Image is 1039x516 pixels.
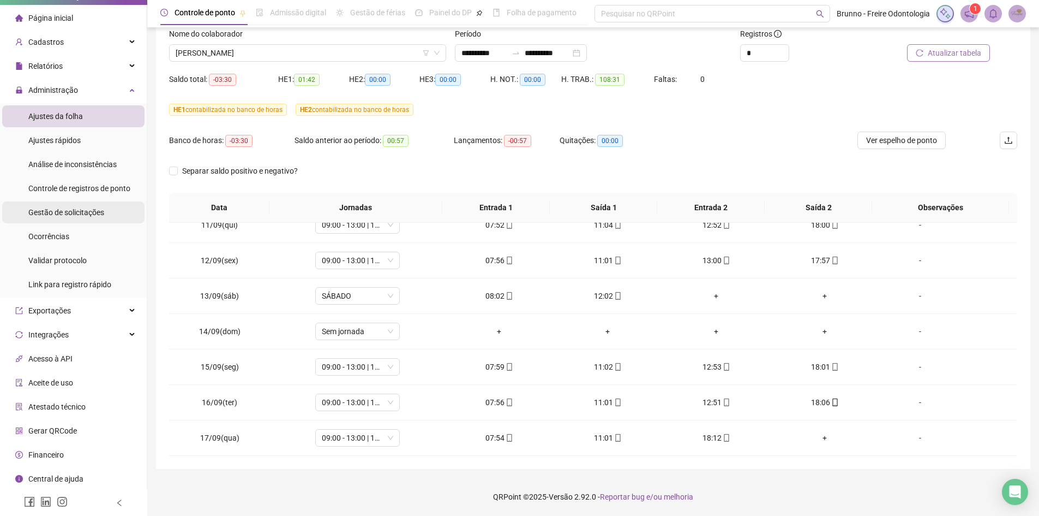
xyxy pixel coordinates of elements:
[613,434,622,442] span: mobile
[57,496,68,507] span: instagram
[225,135,253,147] span: -03:30
[423,50,429,56] span: filter
[15,475,23,483] span: info-circle
[116,499,123,507] span: left
[562,219,653,231] div: 11:04
[916,49,923,57] span: reload
[336,9,344,16] span: sun
[700,75,705,84] span: 0
[294,74,320,86] span: 01:42
[15,62,23,70] span: file
[837,8,930,20] span: Brunno - Freire Odontologia
[907,44,990,62] button: Atualizar tabela
[176,45,440,61] span: ANA LUIZA MARTINS GOMES
[147,478,1039,516] footer: QRPoint © 2025 - 2.92.0 -
[202,398,237,407] span: 16/09(ter)
[15,14,23,22] span: home
[169,134,295,147] div: Banco de horas:
[562,432,653,444] div: 11:01
[779,325,870,337] div: +
[28,426,77,435] span: Gerar QRCode
[322,323,393,340] span: Sem jornada
[722,399,730,406] span: mobile
[562,361,653,373] div: 11:02
[350,8,405,17] span: Gestão de férias
[562,254,653,266] div: 11:01
[866,134,937,146] span: Ver espelho de ponto
[779,219,870,231] div: 18:00
[199,327,241,336] span: 14/09(dom)
[239,10,246,16] span: pushpin
[671,290,762,302] div: +
[178,165,302,177] span: Separar saldo positivo e negativo?
[28,475,83,483] span: Central de ajuda
[507,8,576,17] span: Folha de pagamento
[939,8,951,20] img: sparkle-icon.fc2bf0ac1784a2077858766a79e2daf3.svg
[28,62,63,70] span: Relatórios
[654,75,678,84] span: Faltas:
[434,50,440,56] span: down
[28,136,81,145] span: Ajustes rápidos
[671,361,762,373] div: 12:53
[722,257,730,264] span: mobile
[28,256,87,265] span: Validar protocolo
[888,219,952,231] div: -
[454,219,545,231] div: 07:52
[505,363,513,371] span: mobile
[597,135,623,147] span: 00:00
[505,434,513,442] span: mobile
[175,8,235,17] span: Controle de ponto
[512,49,520,57] span: swap-right
[740,28,782,40] span: Registros
[520,74,545,86] span: 00:00
[454,290,545,302] div: 08:02
[657,193,765,223] th: Entrada 2
[765,193,872,223] th: Saída 2
[28,112,83,121] span: Ajustes da folha
[505,257,513,264] span: mobile
[15,38,23,46] span: user-add
[173,106,185,114] span: HE 1
[270,8,326,17] span: Admissão digital
[779,396,870,408] div: 18:06
[278,73,349,86] div: HE 1:
[28,450,64,459] span: Financeiro
[28,14,73,22] span: Página inicial
[200,434,239,442] span: 17/09(qua)
[613,363,622,371] span: mobile
[550,193,657,223] th: Saída 1
[454,325,545,337] div: +
[169,193,269,223] th: Data
[383,135,409,147] span: 00:57
[28,184,130,193] span: Controle de registros de ponto
[322,359,393,375] span: 09:00 - 13:00 | 15:00 - 19:00
[160,9,168,16] span: clock-circle
[722,363,730,371] span: mobile
[888,432,952,444] div: -
[295,134,454,147] div: Saldo anterior ao período:
[28,232,69,241] span: Ocorrências
[28,354,73,363] span: Acesso à API
[560,134,665,147] div: Quitações:
[779,361,870,373] div: 18:01
[671,432,762,444] div: 18:12
[872,193,1009,223] th: Observações
[613,257,622,264] span: mobile
[830,257,839,264] span: mobile
[561,73,654,86] div: H. TRAB.:
[419,73,490,86] div: HE 3:
[169,73,278,86] div: Saldo total:
[549,493,573,501] span: Versão
[15,331,23,339] span: sync
[490,73,561,86] div: H. NOT.:
[454,361,545,373] div: 07:59
[454,396,545,408] div: 07:56
[296,104,413,116] span: contabilizada no banco de horas
[28,38,64,46] span: Cadastros
[671,325,762,337] div: +
[256,9,263,16] span: file-done
[476,10,483,16] span: pushpin
[671,396,762,408] div: 12:51
[562,325,653,337] div: +
[779,432,870,444] div: +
